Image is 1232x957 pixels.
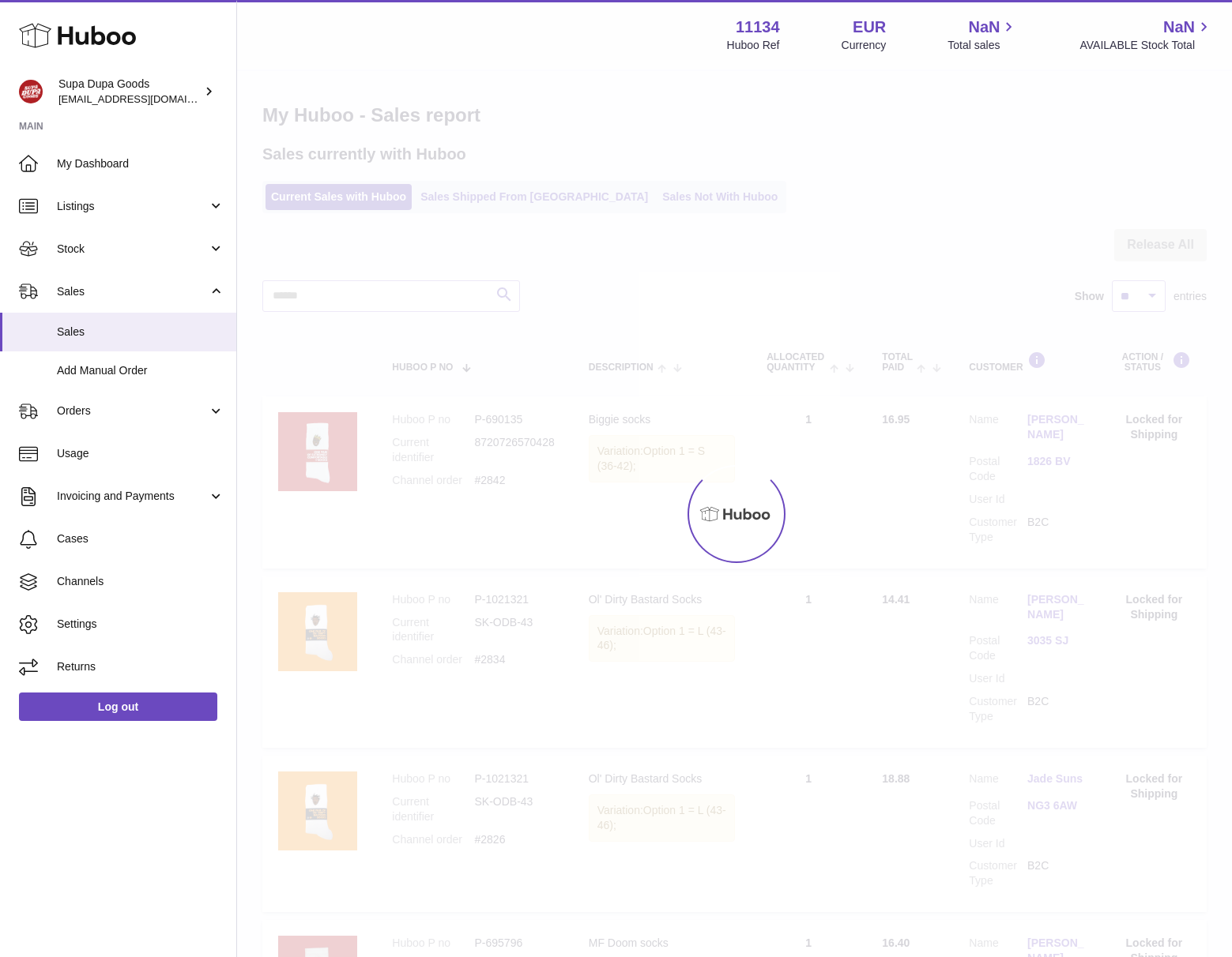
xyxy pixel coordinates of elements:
a: Log out [19,692,217,721]
img: hello@slayalldayofficial.com [19,80,43,103]
span: Sales [57,284,208,299]
span: Total sales [948,38,1018,53]
a: NaN Total sales [948,17,1018,53]
span: Cases [57,531,224,546]
span: Invoicing and Payments [57,489,208,504]
div: Currency [842,38,887,53]
div: Supa Dupa Goods [58,77,201,107]
div: Huboo Ref [727,38,780,53]
span: Returns [57,659,224,674]
span: NaN [1163,17,1195,38]
span: Listings [57,199,208,214]
span: Settings [57,617,224,632]
strong: EUR [853,17,886,38]
span: [EMAIL_ADDRESS][DOMAIN_NAME] [58,92,232,105]
strong: 11134 [736,17,780,38]
span: Stock [57,242,208,257]
span: NaN [968,17,1000,38]
a: NaN AVAILABLE Stock Total [1079,17,1213,53]
span: Channels [57,574,224,589]
span: Usage [57,446,224,461]
span: Add Manual Order [57,363,224,378]
span: Orders [57,403,208,418]
span: AVAILABLE Stock Total [1079,38,1213,53]
span: Sales [57,325,224,340]
span: My Dashboard [57,156,224,171]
